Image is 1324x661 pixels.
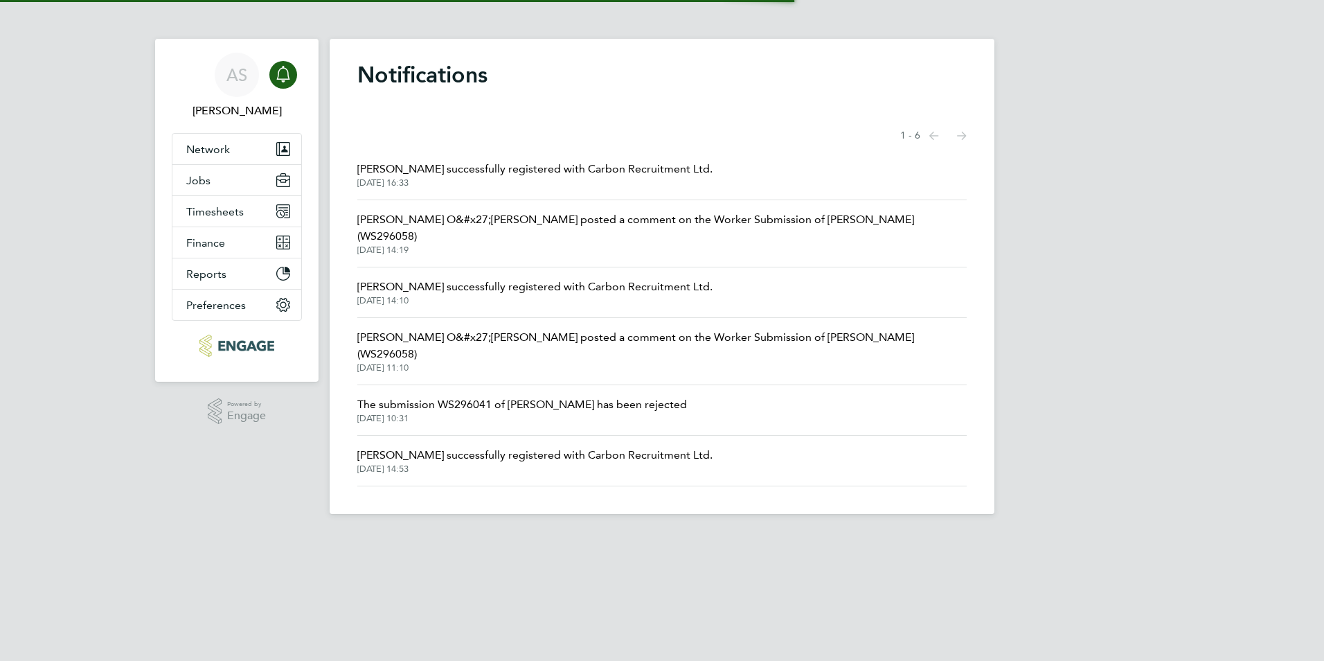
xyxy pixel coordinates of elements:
span: [DATE] 14:53 [357,464,713,475]
span: Powered by [227,398,266,410]
span: Jobs [186,174,211,187]
a: The submission WS296041 of [PERSON_NAME] has been rejected[DATE] 10:31 [357,396,687,424]
a: [PERSON_NAME] O&#x27;[PERSON_NAME] posted a comment on the Worker Submission of [PERSON_NAME] (WS... [357,211,967,256]
a: [PERSON_NAME] successfully registered with Carbon Recruitment Ltd.[DATE] 14:10 [357,279,713,306]
span: Avais Sabir [172,103,302,119]
span: Timesheets [186,205,244,218]
span: [PERSON_NAME] successfully registered with Carbon Recruitment Ltd. [357,161,713,177]
a: [PERSON_NAME] successfully registered with Carbon Recruitment Ltd.[DATE] 14:53 [357,447,713,475]
span: [PERSON_NAME] O&#x27;[PERSON_NAME] posted a comment on the Worker Submission of [PERSON_NAME] (WS... [357,211,967,245]
button: Jobs [172,165,301,195]
span: The submission WS296041 of [PERSON_NAME] has been rejected [357,396,687,413]
button: Network [172,134,301,164]
img: carbonrecruitment-logo-retina.png [199,335,274,357]
nav: Main navigation [155,39,319,382]
span: [DATE] 11:10 [357,362,967,373]
span: [DATE] 14:19 [357,245,967,256]
button: Timesheets [172,196,301,227]
span: [PERSON_NAME] O&#x27;[PERSON_NAME] posted a comment on the Worker Submission of [PERSON_NAME] (WS... [357,329,967,362]
span: [PERSON_NAME] successfully registered with Carbon Recruitment Ltd. [357,279,713,295]
a: [PERSON_NAME] O&#x27;[PERSON_NAME] posted a comment on the Worker Submission of [PERSON_NAME] (WS... [357,329,967,373]
button: Reports [172,258,301,289]
nav: Select page of notifications list [900,122,967,150]
span: 1 - 6 [900,129,920,143]
span: Finance [186,236,225,249]
span: [DATE] 14:10 [357,295,713,306]
button: Finance [172,227,301,258]
a: Powered byEngage [208,398,267,425]
button: Preferences [172,290,301,320]
span: Reports [186,267,226,281]
span: Engage [227,410,266,422]
span: Preferences [186,299,246,312]
a: Go to home page [172,335,302,357]
a: AS[PERSON_NAME] [172,53,302,119]
a: [PERSON_NAME] successfully registered with Carbon Recruitment Ltd.[DATE] 16:33 [357,161,713,188]
span: [DATE] 16:33 [357,177,713,188]
span: [DATE] 10:31 [357,413,687,424]
h1: Notifications [357,61,967,89]
span: Network [186,143,230,156]
span: [PERSON_NAME] successfully registered with Carbon Recruitment Ltd. [357,447,713,464]
span: AS [226,66,247,84]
